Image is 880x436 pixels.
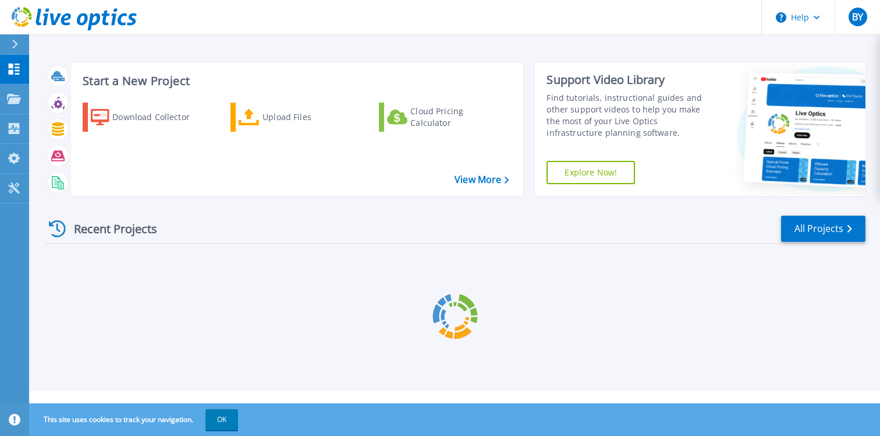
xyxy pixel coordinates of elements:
[547,161,635,184] a: Explore Now!
[83,103,212,132] a: Download Collector
[205,409,238,430] button: OK
[455,174,509,185] a: View More
[230,103,360,132] a: Upload Files
[547,92,712,139] div: Find tutorials, instructional guides and other support videos to help you make the most of your L...
[112,106,205,129] div: Download Collector
[781,216,865,242] a: All Projects
[410,106,503,129] div: Cloud Pricing Calculator
[379,103,509,132] a: Cloud Pricing Calculator
[547,72,712,87] div: Support Video Library
[45,215,173,243] div: Recent Projects
[83,75,509,87] h3: Start a New Project
[852,12,863,22] span: BY
[262,106,356,129] div: Upload Files
[32,409,238,430] span: This site uses cookies to track your navigation.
